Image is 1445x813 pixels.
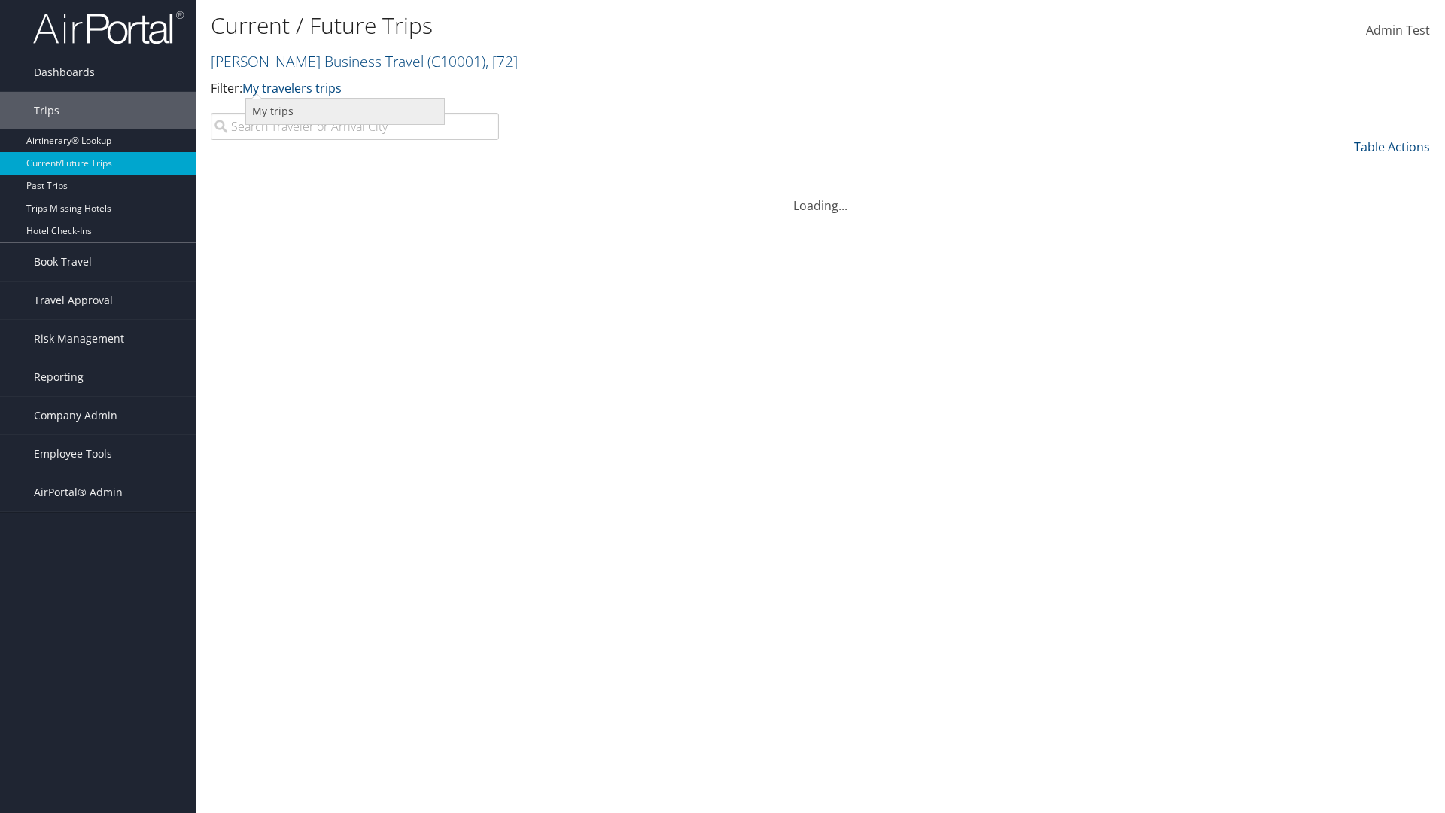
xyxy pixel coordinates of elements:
span: ( C10001 ) [427,51,485,72]
span: Book Travel [34,243,92,281]
span: Dashboards [34,53,95,91]
a: Table Actions [1354,139,1430,155]
img: airportal-logo.png [33,10,184,45]
div: Loading... [211,178,1430,215]
span: Risk Management [34,320,124,358]
a: Admin Test [1366,8,1430,54]
a: [PERSON_NAME] Business Travel [211,51,518,72]
input: Search Traveler or Arrival City [211,113,499,140]
p: Filter: [211,79,1024,99]
span: Company Admin [34,397,117,434]
a: My trips [246,99,444,124]
span: , [ 72 ] [485,51,518,72]
span: Trips [34,92,59,129]
h1: Current / Future Trips [211,10,1024,41]
span: AirPortal® Admin [34,473,123,511]
span: Employee Tools [34,435,112,473]
span: Admin Test [1366,22,1430,38]
span: Travel Approval [34,282,113,319]
a: My travelers trips [242,80,342,96]
span: Reporting [34,358,84,396]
